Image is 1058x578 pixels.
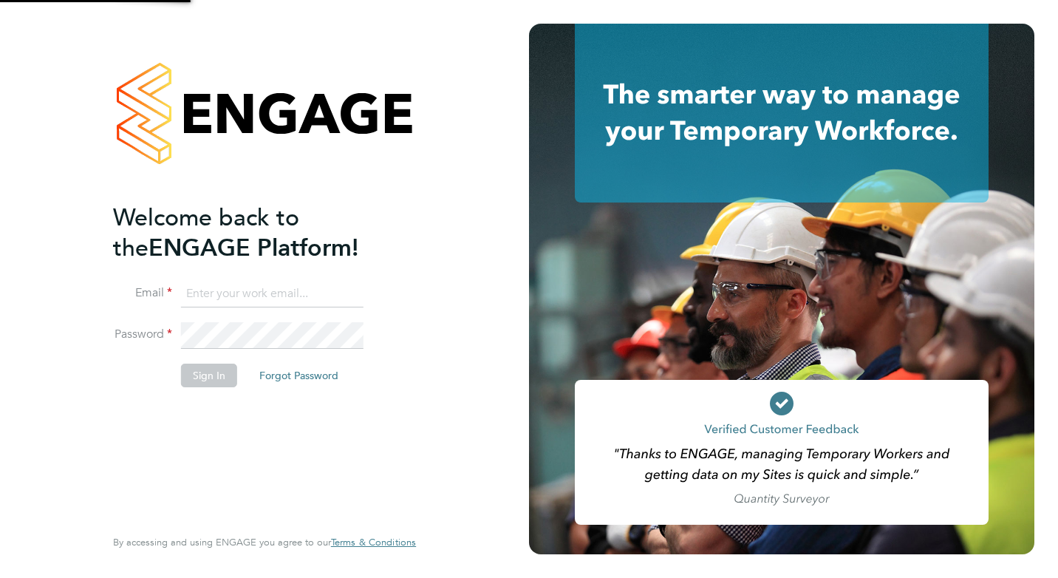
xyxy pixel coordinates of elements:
[113,203,401,263] h2: ENGAGE Platform!
[181,281,364,307] input: Enter your work email...
[113,327,172,342] label: Password
[113,203,299,262] span: Welcome back to the
[113,285,172,301] label: Email
[331,537,416,548] a: Terms & Conditions
[331,536,416,548] span: Terms & Conditions
[248,364,350,387] button: Forgot Password
[181,364,237,387] button: Sign In
[113,536,416,548] span: By accessing and using ENGAGE you agree to our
